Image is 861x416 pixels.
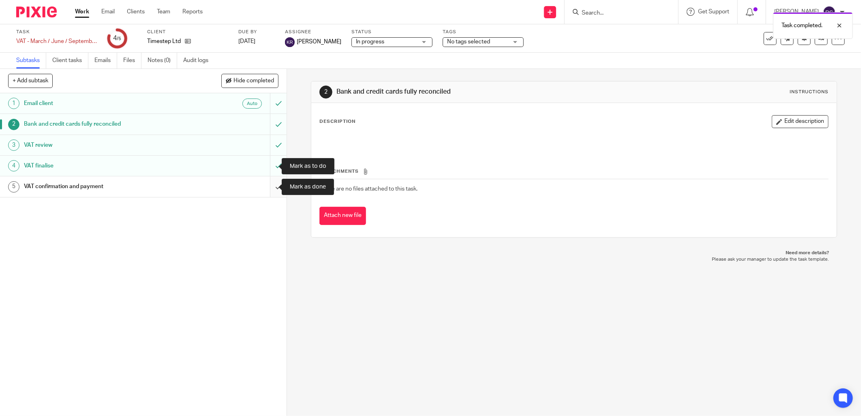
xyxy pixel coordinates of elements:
div: 2 [319,86,332,99]
img: svg%3E [285,37,295,47]
div: 4 [113,34,121,43]
span: There are no files attached to this task. [320,186,418,192]
span: [DATE] [238,39,255,44]
p: Please ask your manager to update the task template. [319,256,829,263]
p: Need more details? [319,250,829,256]
div: 3 [8,139,19,151]
button: Attach new file [319,207,366,225]
label: Task [16,29,97,35]
a: Notes (0) [148,53,177,69]
label: Assignee [285,29,341,35]
img: svg%3E [823,6,836,19]
a: Emails [94,53,117,69]
a: Email [101,8,115,16]
a: Client tasks [52,53,88,69]
h1: Email client [24,97,183,109]
div: 1 [8,98,19,109]
span: No tags selected [447,39,490,45]
h1: VAT finalise [24,160,183,172]
button: Edit description [772,115,829,128]
a: Team [157,8,170,16]
p: Timestep Ltd [147,37,181,45]
h1: VAT review [24,139,183,151]
small: /5 [117,36,121,41]
img: Pixie [16,6,57,17]
a: Work [75,8,89,16]
span: Hide completed [233,78,274,84]
p: Task completed. [782,21,822,30]
p: Description [319,118,356,125]
a: Audit logs [183,53,214,69]
a: Files [123,53,141,69]
label: Client [147,29,228,35]
a: Subtasks [16,53,46,69]
h1: Bank and credit cards fully reconciled [337,88,591,96]
a: Reports [182,8,203,16]
div: Auto [242,99,262,109]
div: 4 [8,160,19,172]
h1: Bank and credit cards fully reconciled [24,118,183,130]
a: Clients [127,8,145,16]
div: VAT - March / June / September / December [16,37,97,45]
span: [PERSON_NAME] [297,38,341,46]
div: Instructions [790,89,829,95]
button: Hide completed [221,74,278,88]
button: + Add subtask [8,74,53,88]
label: Due by [238,29,275,35]
h1: VAT confirmation and payment [24,180,183,193]
div: 2 [8,119,19,130]
div: 5 [8,181,19,193]
span: Attachments [320,169,359,174]
span: In progress [356,39,384,45]
label: Status [351,29,433,35]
